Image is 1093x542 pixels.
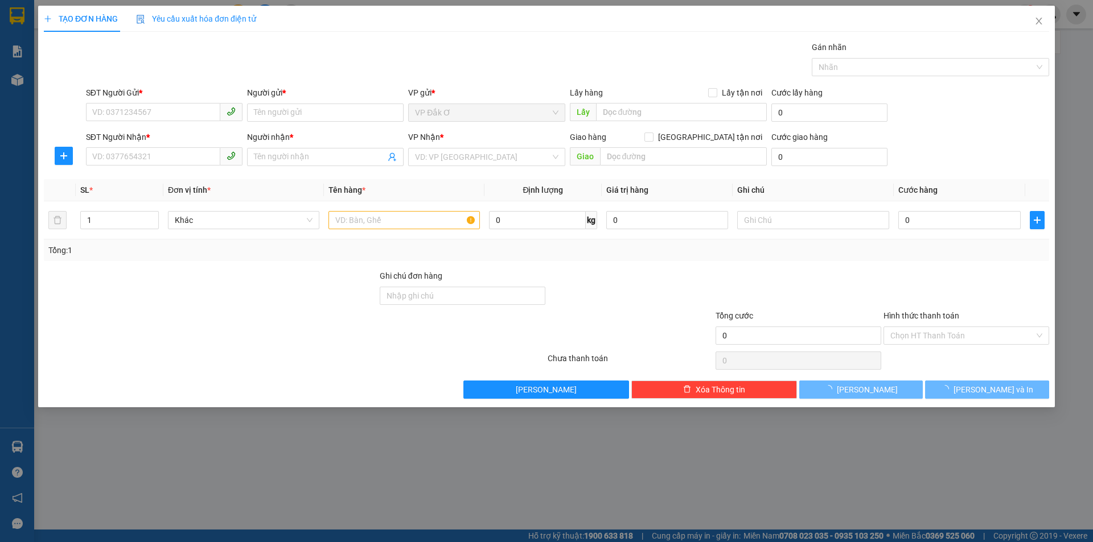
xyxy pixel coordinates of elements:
[247,86,404,99] div: Người gửi
[812,43,847,52] label: Gán nhãn
[771,133,828,142] label: Cước giao hàng
[799,380,923,399] button: [PERSON_NAME]
[48,211,67,229] button: delete
[696,383,745,396] span: Xóa Thông tin
[380,287,545,305] input: Ghi chú đơn hàng
[586,211,597,229] span: kg
[716,311,753,320] span: Tổng cước
[898,185,938,195] span: Cước hàng
[1023,6,1055,38] button: Close
[570,147,600,166] span: Giao
[55,147,73,165] button: plus
[570,133,606,142] span: Giao hàng
[733,179,894,201] th: Ghi chú
[409,86,565,99] div: VP gửi
[328,211,480,229] input: VD: Bàn, Ghế
[523,185,564,195] span: Định lượng
[606,185,648,195] span: Giá trị hàng
[1034,16,1043,26] span: close
[941,385,954,393] span: loading
[388,152,397,162] span: user-add
[48,244,422,256] div: Tổng: 1
[1030,216,1044,225] span: plus
[136,15,145,24] img: icon
[600,147,767,166] input: Dọc đường
[825,385,837,393] span: loading
[884,311,959,320] label: Hình thức thanh toán
[632,380,798,399] button: deleteXóa Thông tin
[44,15,52,23] span: plus
[55,151,72,160] span: plus
[464,380,630,399] button: [PERSON_NAME]
[247,131,404,143] div: Người nhận
[596,103,767,121] input: Dọc đường
[717,86,767,99] span: Lấy tận nơi
[954,383,1033,396] span: [PERSON_NAME] và In
[86,131,243,143] div: SĐT Người Nhận
[1030,211,1045,229] button: plus
[409,133,441,142] span: VP Nhận
[738,211,889,229] input: Ghi Chú
[654,131,767,143] span: [GEOGRAPHIC_DATA] tận nơi
[80,185,89,195] span: SL
[380,271,442,280] label: Ghi chú đơn hàng
[546,352,714,372] div: Chưa thanh toán
[606,211,729,229] input: 0
[926,380,1049,399] button: [PERSON_NAME] và In
[416,104,558,121] span: VP Đắk Ơ
[175,212,313,229] span: Khác
[136,14,256,23] span: Yêu cầu xuất hóa đơn điện tử
[570,88,603,97] span: Lấy hàng
[516,383,577,396] span: [PERSON_NAME]
[227,107,236,116] span: phone
[168,185,211,195] span: Đơn vị tính
[771,104,887,122] input: Cước lấy hàng
[683,385,691,394] span: delete
[570,103,596,121] span: Lấy
[328,185,365,195] span: Tên hàng
[44,14,118,23] span: TẠO ĐƠN HÀNG
[837,383,898,396] span: [PERSON_NAME]
[771,148,887,166] input: Cước giao hàng
[771,88,823,97] label: Cước lấy hàng
[86,86,243,99] div: SĐT Người Gửi
[227,151,236,160] span: phone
